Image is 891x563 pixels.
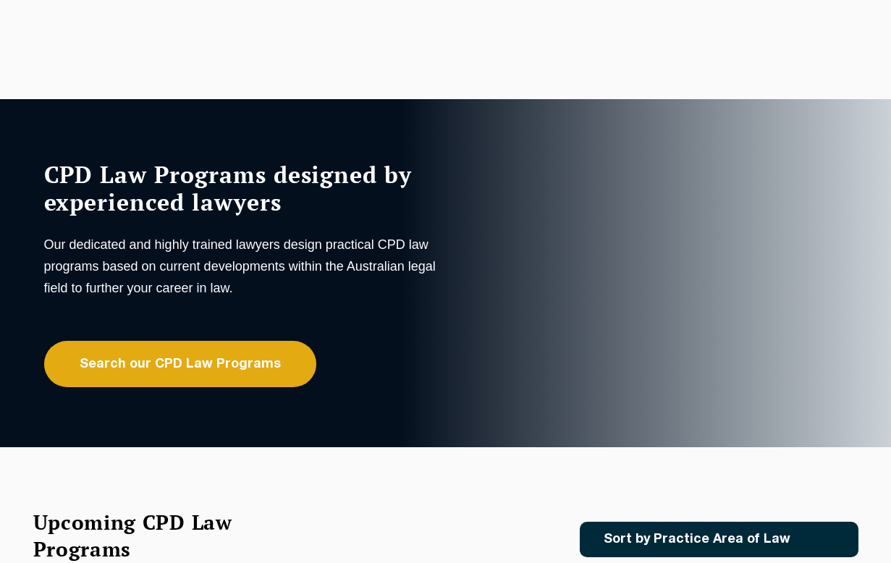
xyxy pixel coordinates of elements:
img: Icon [814,533,830,546]
a: Search our CPD Law Programs [44,341,316,387]
h1: CPD Law Programs designed by experienced lawyers [44,161,442,216]
p: Our dedicated and highly trained lawyers design practical CPD law programs based on current devel... [44,234,442,299]
a: Sort by Practice Area of Law [580,522,858,557]
h2: Upcoming CPD Law Programs [33,509,269,562]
